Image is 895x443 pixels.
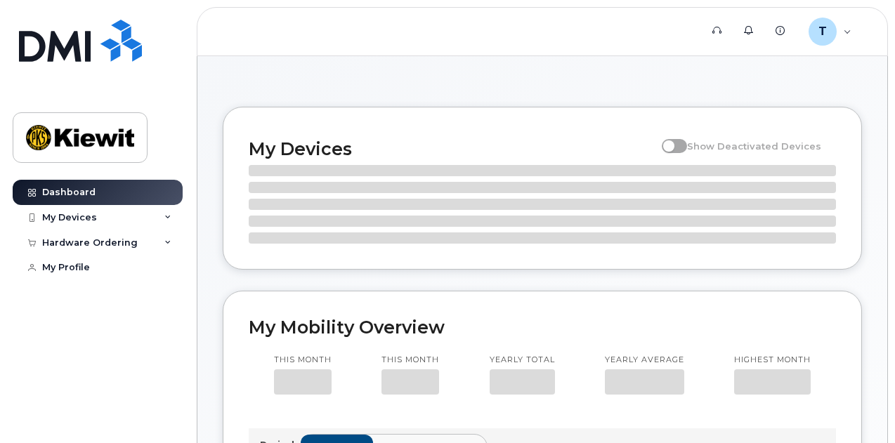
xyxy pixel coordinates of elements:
p: This month [381,355,439,366]
p: This month [274,355,332,366]
h2: My Devices [249,138,655,159]
span: Show Deactivated Devices [687,140,821,152]
p: Highest month [734,355,811,366]
input: Show Deactivated Devices [662,133,673,144]
p: Yearly average [605,355,684,366]
h2: My Mobility Overview [249,317,836,338]
p: Yearly total [490,355,555,366]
